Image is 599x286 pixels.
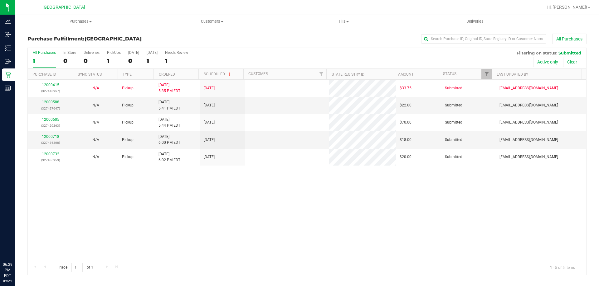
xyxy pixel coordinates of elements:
span: Submitted [445,120,462,125]
span: $20.00 [400,154,412,160]
a: Filter [481,69,492,79]
p: 09/24 [3,279,12,283]
div: Needs Review [165,50,188,55]
span: Filtering on status: [517,50,557,55]
p: (327427647) [32,105,69,111]
a: Scheduled [204,72,232,76]
div: [DATE] [147,50,158,55]
a: Amount [398,72,414,77]
div: Deliveries [84,50,100,55]
h3: Purchase Fulfillment: [27,36,214,42]
span: $18.00 [400,137,412,143]
a: Status [443,72,456,76]
span: $22.00 [400,102,412,108]
input: 1 [71,263,83,272]
div: 0 [128,57,139,64]
span: Not Applicable [92,86,99,90]
inline-svg: Inventory [5,45,11,51]
p: (327418957) [32,88,69,94]
span: [EMAIL_ADDRESS][DOMAIN_NAME] [499,102,558,108]
a: Sync Status [78,72,102,77]
a: Purchase ID [32,72,56,77]
iframe: Resource center [6,236,25,255]
span: Page of 1 [53,263,98,272]
button: N/A [92,102,99,108]
a: 12000415 [42,83,59,87]
p: 06:29 PM EDT [3,262,12,279]
a: Purchases [15,15,146,28]
span: Pickup [122,102,134,108]
a: Customer [248,72,268,76]
span: Customers [147,19,277,24]
span: [DATE] [204,154,215,160]
button: All Purchases [552,34,587,44]
div: 1 [107,57,121,64]
span: [DATE] 6:02 PM EDT [158,151,180,163]
inline-svg: Retail [5,72,11,78]
input: Search Purchase ID, Original ID, State Registry ID or Customer Name... [421,34,546,44]
span: Not Applicable [92,103,99,107]
span: Hi, [PERSON_NAME]! [547,5,587,10]
p: (327436953) [32,157,69,163]
span: [GEOGRAPHIC_DATA] [42,5,85,10]
inline-svg: Reports [5,85,11,91]
span: Deliveries [458,19,492,24]
span: $70.00 [400,120,412,125]
button: N/A [92,154,99,160]
span: Purchases [15,19,146,24]
span: Submitted [445,154,462,160]
span: Pickup [122,137,134,143]
span: [DATE] 5:41 PM EDT [158,99,180,111]
span: Pickup [122,154,134,160]
span: Not Applicable [92,120,99,124]
a: 12000605 [42,117,59,122]
span: [EMAIL_ADDRESS][DOMAIN_NAME] [499,154,558,160]
span: Not Applicable [92,155,99,159]
a: State Registry ID [332,72,364,77]
div: 0 [84,57,100,64]
div: PickUps [107,50,121,55]
div: In Store [63,50,76,55]
span: $33.75 [400,85,412,91]
span: Submitted [445,102,462,108]
span: [EMAIL_ADDRESS][DOMAIN_NAME] [499,85,558,91]
a: Ordered [159,72,175,77]
span: Pickup [122,85,134,91]
a: Type [123,72,132,77]
span: Submitted [445,85,462,91]
a: Filter [316,69,326,79]
a: Last Updated By [497,72,528,77]
span: Submitted [445,137,462,143]
p: (327429263) [32,123,69,129]
div: 0 [63,57,76,64]
span: [DATE] 6:00 PM EDT [158,134,180,146]
div: 1 [165,57,188,64]
span: Not Applicable [92,138,99,142]
span: [DATE] 5:44 PM EDT [158,117,180,129]
div: [DATE] [128,50,139,55]
button: Active only [533,57,562,67]
span: 1 - 5 of 5 items [545,263,580,272]
div: 1 [147,57,158,64]
div: All Purchases [33,50,56,55]
button: N/A [92,120,99,125]
a: Tills [278,15,409,28]
span: [GEOGRAPHIC_DATA] [85,36,142,42]
a: Deliveries [409,15,541,28]
inline-svg: Analytics [5,18,11,24]
span: Tills [278,19,409,24]
span: [DATE] 5:35 PM EDT [158,82,180,94]
inline-svg: Outbound [5,58,11,64]
span: [EMAIL_ADDRESS][DOMAIN_NAME] [499,120,558,125]
span: [DATE] [204,120,215,125]
inline-svg: Inbound [5,31,11,38]
a: 12000732 [42,152,59,156]
a: Customers [146,15,278,28]
span: [DATE] [204,137,215,143]
span: [EMAIL_ADDRESS][DOMAIN_NAME] [499,137,558,143]
a: 12000588 [42,100,59,104]
a: 12000718 [42,134,59,139]
button: N/A [92,85,99,91]
span: Pickup [122,120,134,125]
button: N/A [92,137,99,143]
